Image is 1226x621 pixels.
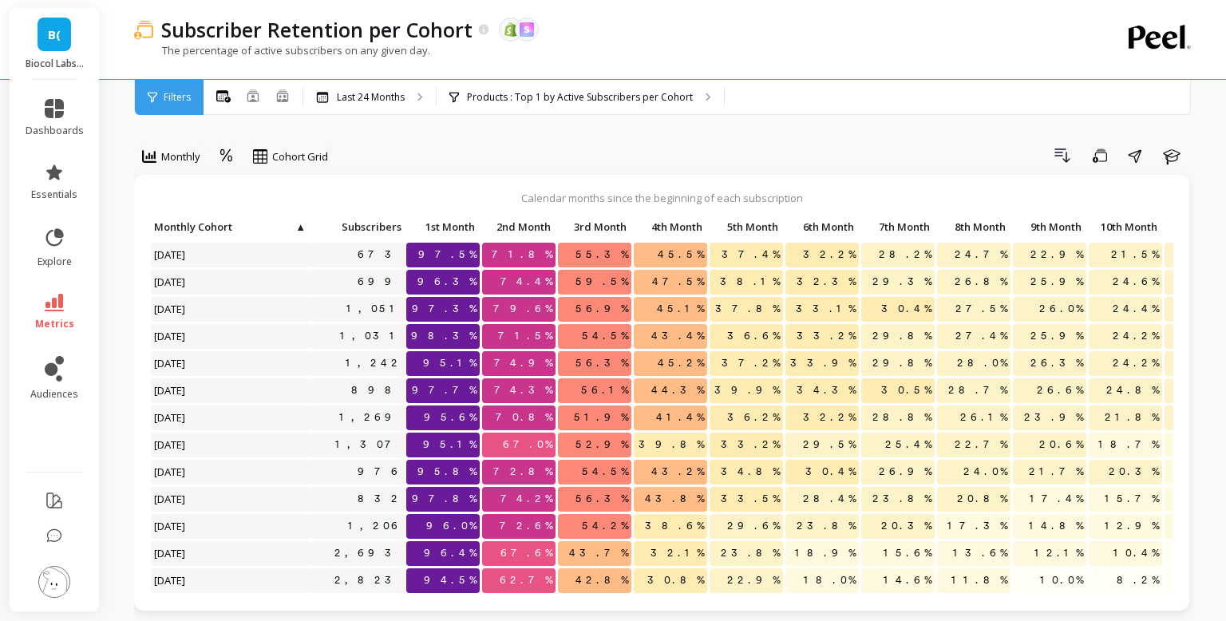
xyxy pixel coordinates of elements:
[151,514,190,538] span: [DATE]
[861,216,935,238] p: 7th Month
[1088,216,1164,240] div: Toggle SortBy
[332,433,406,457] a: 1,307
[310,216,386,240] div: Toggle SortBy
[724,514,783,538] span: 29.6%
[414,270,480,294] span: 96.3%
[1103,378,1162,402] span: 24.8%
[566,541,631,565] span: 43.7%
[718,351,783,375] span: 37.2%
[490,297,556,321] span: 79.6%
[951,243,1010,267] span: 24.7%
[572,351,631,375] span: 56.3%
[718,541,783,565] span: 23.8%
[718,487,783,511] span: 33.5%
[1027,351,1086,375] span: 26.3%
[405,216,481,240] div: Toggle SortBy
[348,378,406,402] a: 898
[800,243,859,267] span: 32.2%
[492,405,556,429] span: 70.8%
[878,297,935,321] span: 30.4%
[488,243,556,267] span: 71.8%
[1027,243,1086,267] span: 22.9%
[724,324,783,348] span: 36.6%
[1101,514,1162,538] span: 12.9%
[718,460,783,484] span: 34.8%
[38,255,72,268] span: explore
[1109,351,1162,375] span: 24.2%
[558,216,631,238] p: 3rd Month
[578,378,631,402] span: 56.1%
[642,514,707,538] span: 38.6%
[572,568,631,592] span: 42.8%
[1092,220,1157,233] span: 10th Month
[1026,514,1086,538] span: 14.8%
[1101,487,1162,511] span: 15.7%
[161,149,200,164] span: Monthly
[655,351,707,375] span: 45.2%
[557,216,633,240] div: Toggle SortBy
[653,405,707,429] span: 41.4%
[1101,405,1162,429] span: 21.8%
[421,568,480,592] span: 94.5%
[724,568,783,592] span: 22.9%
[409,487,480,511] span: 97.8%
[151,433,190,457] span: [DATE]
[800,405,859,429] span: 32.2%
[572,270,631,294] span: 59.5%
[1012,216,1088,240] div: Toggle SortBy
[497,487,556,511] span: 74.2%
[1108,243,1162,267] span: 21.5%
[637,220,702,233] span: 4th Month
[718,433,783,457] span: 33.2%
[151,351,190,375] span: [DATE]
[937,216,1010,238] p: 8th Month
[960,460,1010,484] span: 24.0%
[579,460,631,484] span: 54.5%
[31,188,77,201] span: essentials
[869,270,935,294] span: 29.3%
[710,216,783,238] p: 5th Month
[1095,433,1162,457] span: 18.7%
[793,297,859,321] span: 33.1%
[467,91,693,104] p: Products : Top 1 by Active Subscribers per Cohort
[26,125,84,137] span: dashboards
[354,270,406,294] a: 699
[310,216,406,238] p: Subscribers
[1016,220,1082,233] span: 9th Month
[954,487,1010,511] span: 20.8%
[491,378,556,402] span: 74.3%
[151,378,190,402] span: [DATE]
[948,568,1010,592] span: 11.8%
[940,220,1006,233] span: 8th Month
[936,216,1012,240] div: Toggle SortBy
[1110,541,1162,565] span: 10.4%
[354,487,406,511] a: 832
[712,297,783,321] span: 37.8%
[406,216,480,238] p: 1st Month
[1026,487,1086,511] span: 17.4%
[635,433,707,457] span: 39.8%
[572,297,631,321] span: 56.9%
[331,568,406,592] a: 2,823
[1105,460,1162,484] span: 20.3%
[134,20,153,39] img: header icon
[151,460,190,484] span: [DATE]
[869,351,935,375] span: 29.8%
[1021,405,1086,429] span: 23.9%
[793,378,859,402] span: 34.3%
[337,324,406,348] a: 1,031
[572,433,631,457] span: 52.9%
[164,91,191,104] span: Filters
[151,324,190,348] span: [DATE]
[336,405,406,429] a: 1,269
[1026,460,1086,484] span: 21.7%
[520,22,534,37] img: api.skio.svg
[1109,270,1162,294] span: 24.6%
[951,270,1010,294] span: 26.8%
[876,460,935,484] span: 26.9%
[561,220,627,233] span: 3rd Month
[1113,568,1162,592] span: 8.2%
[151,405,190,429] span: [DATE]
[409,220,475,233] span: 1st Month
[354,460,406,484] a: 976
